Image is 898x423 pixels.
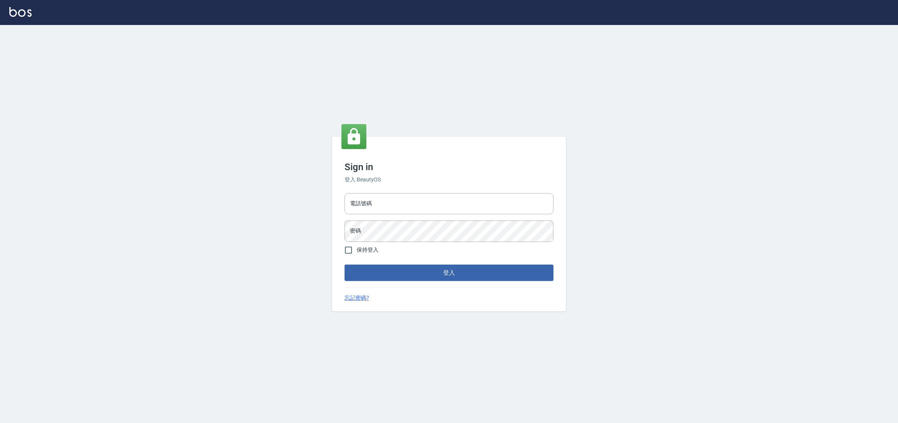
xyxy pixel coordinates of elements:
h6: 登入 BeautyOS [345,176,553,184]
h3: Sign in [345,162,553,172]
a: 忘記密碼? [345,294,369,302]
span: 保持登入 [357,246,378,254]
button: 登入 [345,265,553,281]
img: Logo [9,7,32,17]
